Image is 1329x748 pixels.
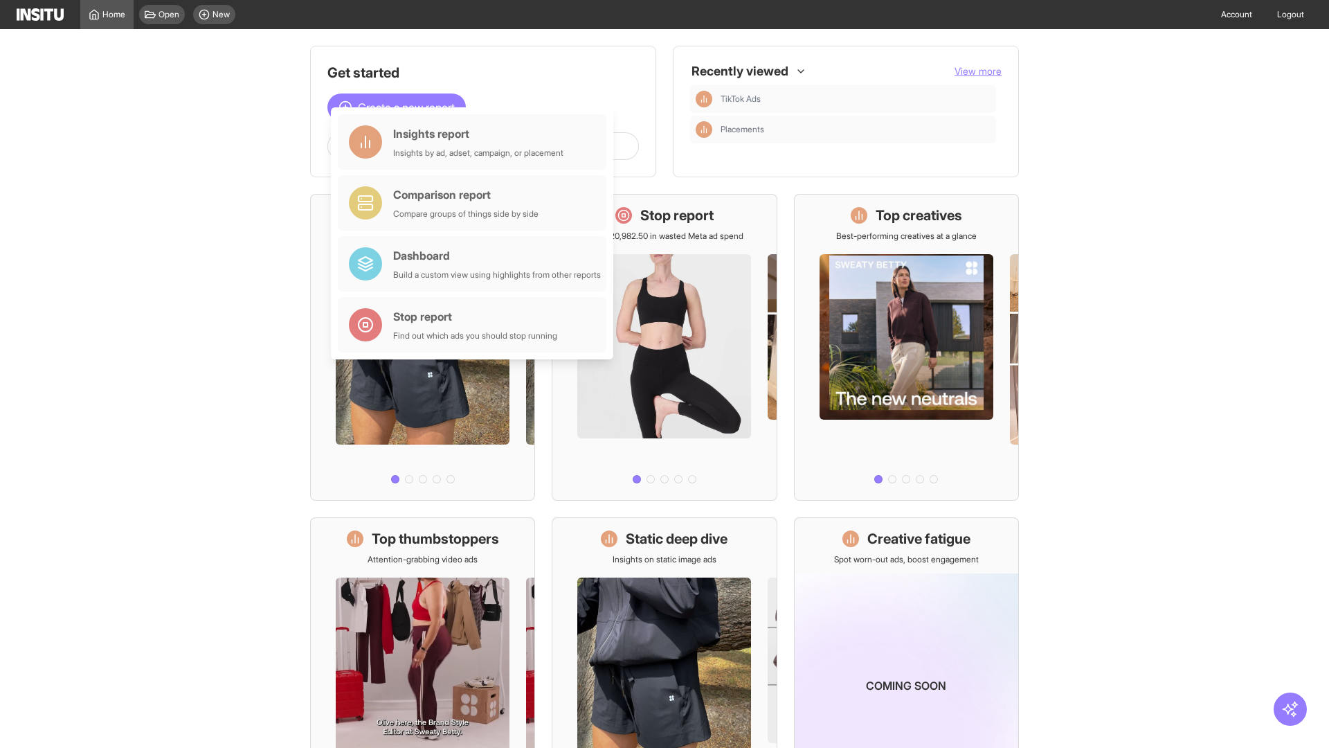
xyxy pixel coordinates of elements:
[393,308,557,325] div: Stop report
[102,9,125,20] span: Home
[310,194,535,501] a: What's live nowSee all active ads instantly
[213,9,230,20] span: New
[393,148,563,159] div: Insights by ad, adset, campaign, or placement
[368,554,478,565] p: Attention-grabbing video ads
[696,91,712,107] div: Insights
[393,186,539,203] div: Comparison report
[393,330,557,341] div: Find out which ads you should stop running
[794,194,1019,501] a: Top creativesBest-performing creatives at a glance
[552,194,777,501] a: Stop reportSave £20,982.50 in wasted Meta ad spend
[876,206,962,225] h1: Top creatives
[955,64,1002,78] button: View more
[585,231,743,242] p: Save £20,982.50 in wasted Meta ad spend
[721,93,761,105] span: TikTok Ads
[327,63,639,82] h1: Get started
[721,93,991,105] span: TikTok Ads
[393,269,601,280] div: Build a custom view using highlights from other reports
[640,206,714,225] h1: Stop report
[372,529,499,549] h1: Top thumbstoppers
[955,65,1002,77] span: View more
[613,554,716,565] p: Insights on static image ads
[393,247,601,264] div: Dashboard
[696,121,712,138] div: Insights
[17,8,64,21] img: Logo
[721,124,991,135] span: Placements
[327,93,466,121] button: Create a new report
[159,9,179,20] span: Open
[393,125,563,142] div: Insights report
[393,208,539,220] div: Compare groups of things side by side
[626,529,727,549] h1: Static deep dive
[721,124,764,135] span: Placements
[836,231,977,242] p: Best-performing creatives at a glance
[358,99,455,116] span: Create a new report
